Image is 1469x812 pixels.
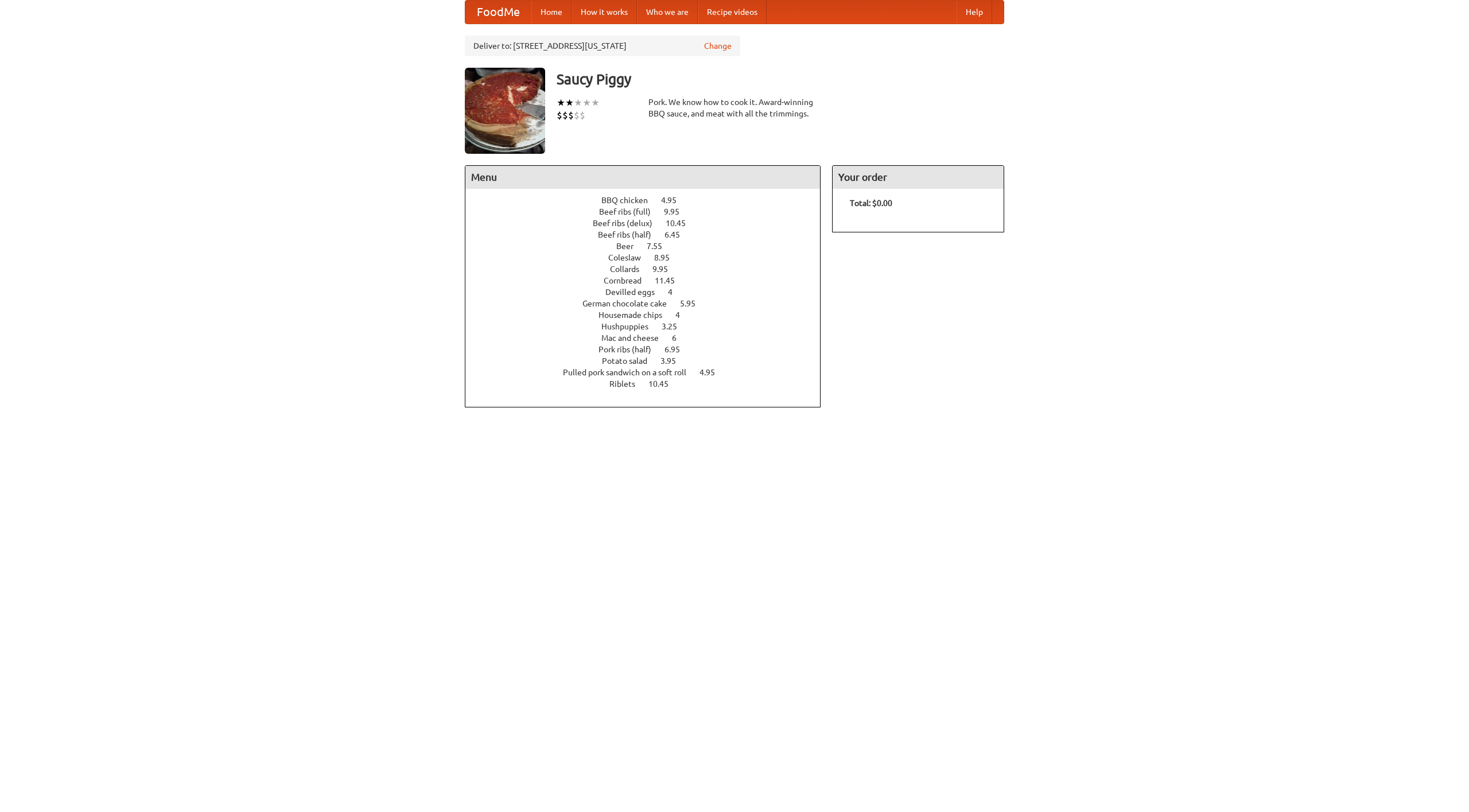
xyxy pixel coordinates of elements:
span: Riblets [609,379,647,388]
a: Beef ribs (full) 9.95 [599,207,701,216]
a: Help [957,1,992,24]
li: $ [580,109,585,122]
span: 10.45 [648,379,680,388]
a: Home [531,1,572,24]
a: Hushpuppies 3.25 [601,322,698,331]
span: 6.95 [664,345,691,354]
a: BBQ chicken 4.95 [601,196,698,205]
li: ★ [557,96,565,109]
li: ★ [591,96,600,109]
a: How it works [572,1,637,24]
span: 4.95 [699,368,726,377]
a: Change [704,40,732,52]
span: Collards [610,265,651,274]
span: Beef ribs (full) [599,207,662,216]
span: 8.95 [654,253,681,262]
a: Pulled pork sandwich on a soft roll 4.95 [563,368,736,377]
span: Housemade chips [599,310,674,320]
a: Devilled eggs 4 [605,287,694,297]
span: 6 [672,333,688,343]
a: German chocolate cake 5.95 [582,299,717,308]
span: 9.95 [652,265,679,274]
span: 3.25 [662,322,689,331]
span: Beef ribs (half) [598,230,663,239]
a: Coleslaw 8.95 [608,253,691,262]
h4: Menu [465,166,820,189]
span: 4 [675,310,691,320]
a: Cornbread 11.45 [604,276,696,285]
a: Recipe videos [698,1,767,24]
span: 4.95 [661,196,688,205]
li: $ [568,109,574,122]
span: Coleslaw [608,253,652,262]
a: Mac and cheese 6 [601,333,698,343]
h4: Your order [833,166,1004,189]
a: Riblets 10.45 [609,379,690,388]
li: ★ [582,96,591,109]
a: Beer 7.55 [616,242,683,251]
span: Mac and cheese [601,333,670,343]
span: 5.95 [680,299,707,308]
h3: Saucy Piggy [557,68,1004,91]
span: Hushpuppies [601,322,660,331]
b: Total: $0.00 [850,199,892,208]
li: ★ [565,96,574,109]
span: 7.55 [647,242,674,251]
span: 9.95 [664,207,691,216]
span: Beer [616,242,645,251]
img: angular.jpg [465,68,545,154]
div: Deliver to: [STREET_ADDRESS][US_STATE] [465,36,740,56]
a: Housemade chips 4 [599,310,701,320]
span: 3.95 [660,356,687,366]
span: Beef ribs (delux) [593,219,664,228]
li: $ [574,109,580,122]
span: 6.45 [664,230,691,239]
a: Potato salad 3.95 [602,356,697,366]
span: 4 [668,287,684,297]
li: ★ [574,96,582,109]
span: BBQ chicken [601,196,659,205]
span: Pulled pork sandwich on a soft roll [563,368,698,377]
a: Who we are [637,1,698,24]
a: Collards 9.95 [610,265,689,274]
span: Potato salad [602,356,659,366]
a: Beef ribs (delux) 10.45 [593,219,707,228]
li: $ [562,109,568,122]
a: Beef ribs (half) 6.45 [598,230,701,239]
a: Pork ribs (half) 6.95 [599,345,701,354]
span: Pork ribs (half) [599,345,663,354]
a: FoodMe [465,1,531,24]
span: 11.45 [655,276,686,285]
span: German chocolate cake [582,299,678,308]
div: Pork. We know how to cook it. Award-winning BBQ sauce, and meat with all the trimmings. [648,96,821,119]
li: $ [557,109,562,122]
span: Devilled eggs [605,287,666,297]
span: Cornbread [604,276,653,285]
span: 10.45 [666,219,697,228]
